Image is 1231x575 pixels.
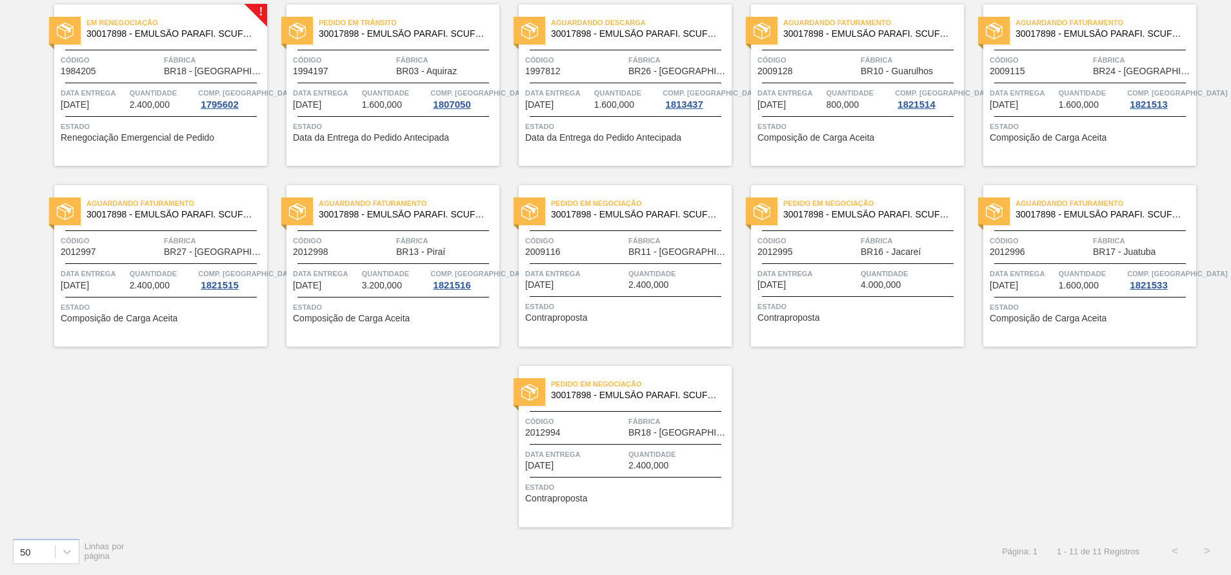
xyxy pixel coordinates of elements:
[525,247,561,257] span: 2009116
[757,86,823,99] span: Data entrega
[61,267,126,280] span: Data entrega
[198,267,298,280] span: Comp. Carga
[861,280,901,290] span: 4.000,000
[986,23,1003,39] img: estado
[754,23,770,39] img: estado
[525,300,728,313] span: Status
[525,86,591,99] span: Data entrega
[990,86,1056,99] span: Data entrega
[525,461,554,470] span: 12/09/2025
[861,247,921,257] span: BR16 - Jacareí
[895,86,995,99] span: Comp. Carga
[293,100,321,110] span: 20/08/2025
[525,234,625,247] span: Código
[525,133,681,143] span: Data da Entrega do Pedido Antecipada
[57,203,74,220] img: estado
[895,99,937,110] div: 1821514
[594,100,634,110] span: 1.600,000
[198,86,298,99] span: Comp. Carga
[525,66,561,76] span: 1997812
[61,66,96,76] span: 1984205
[525,54,625,66] span: Código
[525,448,625,461] span: Data entrega
[732,185,964,347] a: estadoPedido em Negociação30017898 - EMULSÃO PARAFI. SCUFEX CONCEN. ECOLABCódigo2012995FábricaBR1...
[1093,66,1193,76] span: BR24 - Ponta Grossa
[267,185,499,347] a: estadoAguardando Faturamento30017898 - EMULSÃO PARAFI. SCUFEX CONCEN. ECOLABCódigo2012998FábricaB...
[499,366,732,527] a: estadoPedido em Negociação30017898 - EMULSÃO PARAFI. SCUFEX CONCEN. ECOLABCódigo2012994FábricaBR1...
[1059,281,1099,290] span: 1.600,000
[783,29,954,39] span: 30017898 - EMULSAO PARAFI. SCUFEX CONCEN. ECOLAB
[964,5,1196,166] a: estadoAguardando Faturamento30017898 - EMULSÃO PARAFI. SCUFEX CONCEN. ECOLABCódigo2009115FábricaB...
[757,267,857,280] span: Data entrega
[861,234,961,247] span: Fábrica
[1016,16,1196,29] span: Aguardando Faturamento
[1059,267,1125,280] span: Quantidade
[130,267,195,280] span: Quantidade
[20,546,31,557] div: 50
[551,210,721,219] span: 30017898 - EMULSAO PARAFI. SCUFEX CONCEN. ECOLAB
[525,481,728,494] span: Status
[293,281,321,290] span: 05/09/2025
[757,247,793,257] span: 2012995
[990,120,1193,133] span: Status
[628,448,728,461] span: Quantidade
[551,29,721,39] span: 30017898 - EMULSAO PARAFI. SCUFEX CONCEN. ECOLAB
[594,86,660,99] span: Quantidade
[628,461,668,470] span: 2.400,000
[826,86,892,99] span: Quantidade
[1093,247,1156,257] span: BR17 - Juatuba
[61,234,161,247] span: Código
[990,281,1018,290] span: 07/09/2025
[990,267,1056,280] span: Data entrega
[757,54,857,66] span: Código
[499,185,732,347] a: estadoPedido em Negociação30017898 - EMULSÃO PARAFI. SCUFEX CONCEN. ECOLABCódigo2009116FábricaBR1...
[757,120,961,133] span: Status
[895,86,961,110] a: Comp. [GEOGRAPHIC_DATA]1821514
[990,314,1106,323] span: Composição de Carga Aceita
[663,99,705,110] div: 1813437
[757,100,786,110] span: 27/08/2025
[783,197,964,210] span: Pedido em Negociação
[85,541,125,561] span: Linhas por página
[164,234,264,247] span: Fábrica
[525,415,625,428] span: Código
[525,428,561,438] span: 2012994
[86,29,257,39] span: 30017898 - EMULSAO PARAFI. SCUFEX CONCEN. ECOLAB
[61,281,89,290] span: 04/09/2025
[1059,100,1099,110] span: 1.600,000
[663,86,763,99] span: Comp. Carga
[628,54,728,66] span: Fábrica
[1093,234,1193,247] span: Fábrica
[551,390,721,400] span: 30017898 - EMULSAO PARAFI. SCUFEX CONCEN. ECOLAB
[164,247,264,257] span: BR27 - Nova Minas
[628,267,728,280] span: Quantidade
[293,247,328,257] span: 2012998
[732,5,964,166] a: estadoAguardando Faturamento30017898 - EMULSÃO PARAFI. SCUFEX CONCEN. ECOLABCódigo2009128FábricaB...
[198,99,241,110] div: 1795602
[319,197,499,210] span: Aguardando Faturamento
[430,86,530,99] span: Comp. Carga
[430,86,496,110] a: Comp. [GEOGRAPHIC_DATA]1807050
[267,5,499,166] a: estadoPedido em Trânsito30017898 - EMULSÃO PARAFI. SCUFEX CONCEN. ECOLABCódigo1994197FábricaBR03 ...
[757,280,786,290] span: 06/09/2025
[990,247,1025,257] span: 2012996
[61,86,126,99] span: Data entrega
[754,203,770,220] img: estado
[628,428,728,438] span: BR18 - Pernambuco
[164,54,264,66] span: Fábrica
[990,234,1090,247] span: Código
[826,100,859,110] span: 800,000
[396,66,457,76] span: BR03 - Aquiraz
[1059,86,1125,99] span: Quantidade
[757,66,793,76] span: 2009128
[61,54,161,66] span: Código
[362,86,428,99] span: Quantidade
[628,247,728,257] span: BR11 - São Luís
[61,314,177,323] span: Composição de Carga Aceita
[86,210,257,219] span: 30017898 - EMULSAO PARAFI. SCUFEX CONCEN. ECOLAB
[1057,547,1139,556] span: 1 - 11 de 11 Registros
[293,234,393,247] span: Código
[396,247,445,257] span: BR13 - Piraí
[525,280,554,290] span: 06/09/2025
[1127,267,1227,280] span: Comp. Carga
